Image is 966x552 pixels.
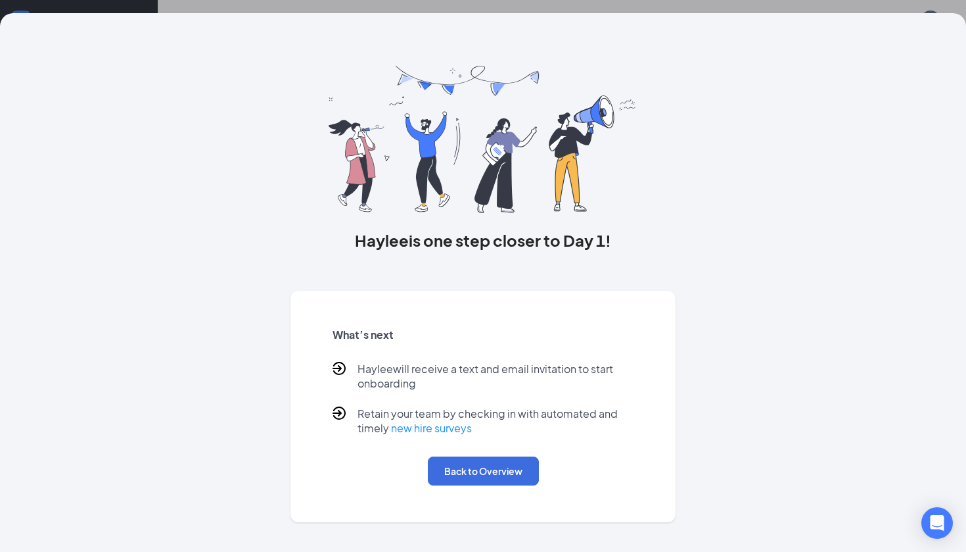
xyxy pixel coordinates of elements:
h3: Haylee is one step closer to Day 1! [290,229,676,251]
h5: What’s next [333,328,634,342]
img: you are all set [329,66,637,213]
a: new hire surveys [391,421,472,435]
div: Open Intercom Messenger [921,507,953,539]
p: Haylee will receive a text and email invitation to start onboarding [357,362,634,391]
p: Retain your team by checking in with automated and timely [357,407,634,436]
button: Back to Overview [428,457,539,486]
